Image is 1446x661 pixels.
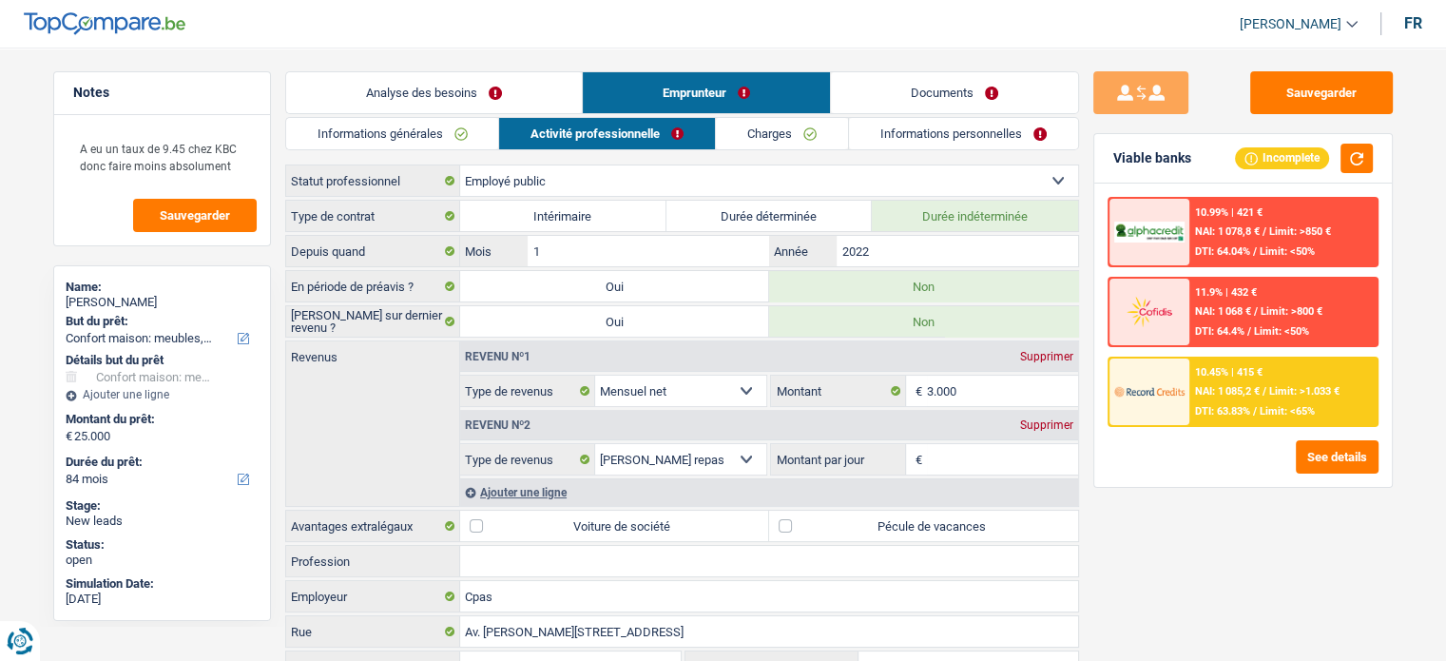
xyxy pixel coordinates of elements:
[286,341,459,363] label: Revenus
[1114,374,1185,409] img: Record Credits
[499,118,715,149] a: Activité professionnelle
[66,429,72,444] span: €
[1404,14,1422,32] div: fr
[906,376,927,406] span: €
[286,306,460,337] label: [PERSON_NAME] sur dernier revenu ?
[133,199,257,232] button: Sauvegarder
[460,419,535,431] div: Revenu nº2
[460,478,1078,506] div: Ajouter une ligne
[460,444,595,475] label: Type de revenus
[769,271,1078,301] label: Non
[1195,385,1260,398] span: NAI: 1 085,2 €
[1114,222,1185,243] img: AlphaCredit
[1195,325,1244,338] span: DTI: 64.4%
[66,592,259,607] div: [DATE]
[66,314,255,329] label: But du prêt:
[872,201,1078,231] label: Durée indéterminée
[66,388,259,401] div: Ajouter une ligne
[1250,71,1393,114] button: Sauvegarder
[1015,419,1078,431] div: Supprimer
[66,514,259,529] div: New leads
[460,511,769,541] label: Voiture de société
[1195,245,1250,258] span: DTI: 64.04%
[1296,440,1379,474] button: See details
[460,351,535,362] div: Revenu nº1
[1224,9,1358,40] a: [PERSON_NAME]
[837,236,1077,266] input: AAAA
[286,165,460,196] label: Statut professionnel
[460,306,769,337] label: Oui
[66,455,255,470] label: Durée du prêt:
[160,209,230,222] span: Sauvegarder
[769,236,837,266] label: Année
[286,118,499,149] a: Informations générales
[1195,286,1257,299] div: 11.9% | 432 €
[1113,150,1191,166] div: Viable banks
[1235,147,1329,168] div: Incomplete
[286,616,460,647] label: Rue
[66,280,259,295] div: Name:
[1195,366,1263,379] div: 10.45% | 415 €
[460,271,769,301] label: Oui
[286,546,460,576] label: Profession
[769,306,1078,337] label: Non
[460,236,528,266] label: Mois
[286,201,460,231] label: Type de contrat
[66,576,259,592] div: Simulation Date:
[1254,305,1258,318] span: /
[1261,305,1322,318] span: Limit: >800 €
[460,201,666,231] label: Intérimaire
[1195,405,1250,418] span: DTI: 63.83%
[1195,206,1263,219] div: 10.99% | 421 €
[1247,325,1251,338] span: /
[460,376,595,406] label: Type de revenus
[1260,405,1315,418] span: Limit: <65%
[1195,225,1260,238] span: NAI: 1 078,8 €
[24,12,185,35] img: TopCompare Logo
[849,118,1078,149] a: Informations personnelles
[66,498,259,514] div: Stage:
[286,72,582,113] a: Analyse des besoins
[831,72,1078,113] a: Documents
[1253,405,1257,418] span: /
[66,353,259,368] div: Détails but du prêt
[1263,225,1266,238] span: /
[666,201,873,231] label: Durée déterminée
[286,271,460,301] label: En période de préavis ?
[528,236,768,266] input: MM
[286,236,460,266] label: Depuis quand
[906,444,927,475] span: €
[66,553,259,568] div: open
[286,511,460,541] label: Avantages extralégaux
[286,581,460,612] label: Employeur
[771,444,906,475] label: Montant par jour
[66,295,259,310] div: [PERSON_NAME]
[1260,245,1315,258] span: Limit: <50%
[771,376,906,406] label: Montant
[769,511,1078,541] label: Pécule de vacances
[1269,225,1331,238] span: Limit: >850 €
[66,412,255,427] label: Montant du prêt:
[716,118,848,149] a: Charges
[1015,351,1078,362] div: Supprimer
[1269,385,1340,398] span: Limit: >1.033 €
[1114,294,1185,329] img: Cofidis
[66,537,259,553] div: Status:
[1253,245,1257,258] span: /
[1254,325,1309,338] span: Limit: <50%
[583,72,830,113] a: Emprunteur
[73,85,251,101] h5: Notes
[1263,385,1266,398] span: /
[1240,16,1341,32] span: [PERSON_NAME]
[1195,305,1251,318] span: NAI: 1 068 €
